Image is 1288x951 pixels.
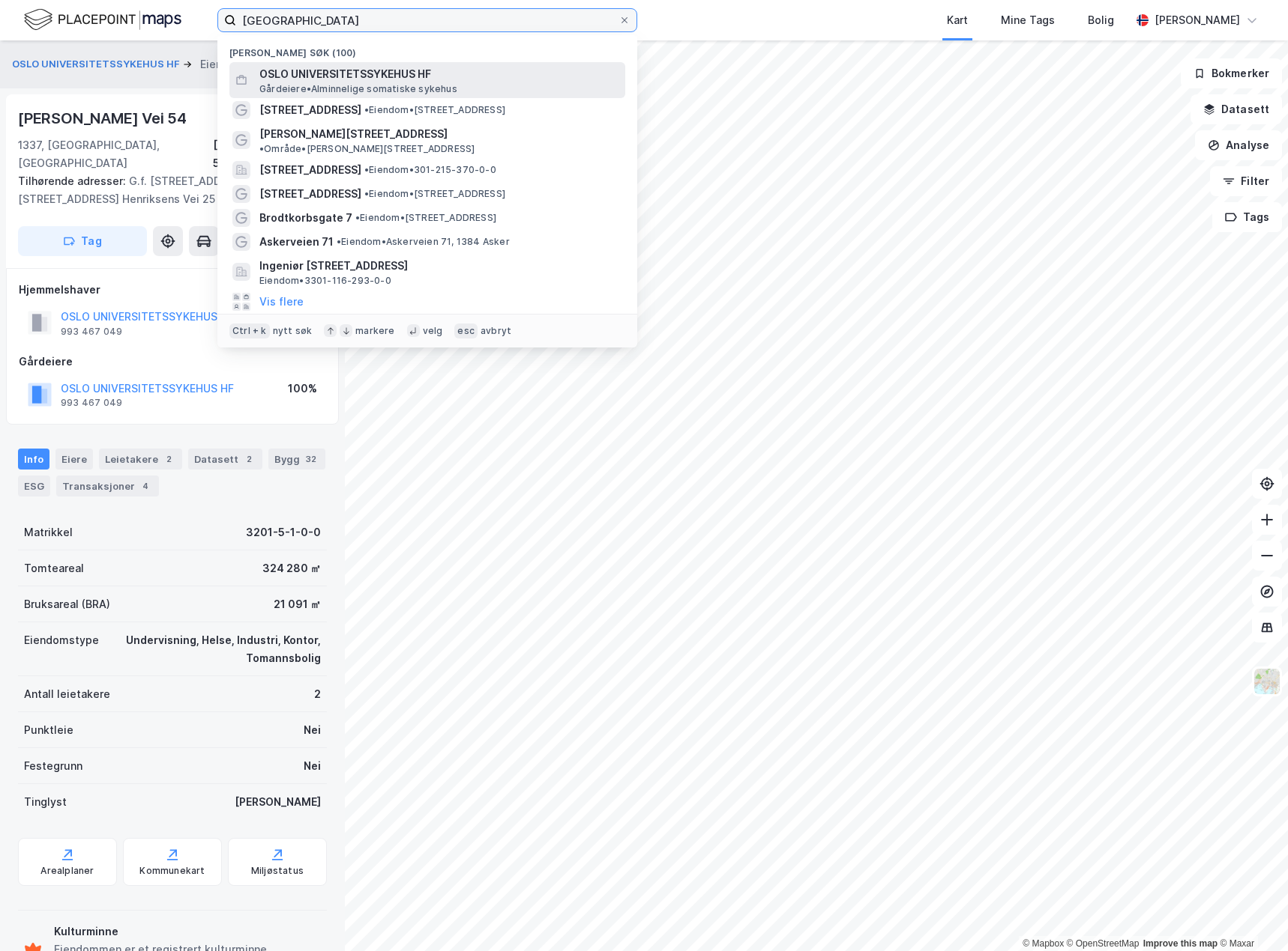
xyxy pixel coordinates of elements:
span: Eiendom • [STREET_ADDRESS] [355,212,496,224]
button: Analyse [1195,130,1282,160]
iframe: Chat Widget [1213,879,1288,951]
span: [STREET_ADDRESS] [259,101,361,119]
span: • [259,143,264,154]
div: Arealplaner [40,865,94,877]
div: Gårdeiere [19,353,326,371]
div: Kart [947,11,968,29]
div: nytt søk [273,325,313,337]
div: [GEOGRAPHIC_DATA], 5/1 [213,136,327,172]
div: [PERSON_NAME] Vei 54 [18,106,190,130]
div: Tomteareal [24,559,84,577]
span: • [337,236,341,247]
div: Undervisning, Helse, Industri, Kontor, Tomannsbolig [117,631,321,667]
div: Datasett [188,449,262,470]
div: Kommunekart [139,865,205,877]
span: Eiendom • Askerveien 71, 1384 Asker [337,236,510,248]
div: Ctrl + k [229,323,270,338]
span: Eiendom • 3301-116-293-0-0 [259,275,391,287]
span: • [364,104,369,115]
div: Matrikkel [24,523,73,541]
span: Eiendom • 301-215-370-0-0 [364,164,496,176]
div: Punktleie [24,721,73,739]
a: OpenStreetMap [1067,938,1140,949]
div: 32 [303,452,319,467]
div: Leietakere [99,449,182,470]
div: avbryt [481,325,511,337]
span: [STREET_ADDRESS] [259,185,361,203]
img: logo.f888ab2527a4732fd821a326f86c7f29.svg [24,7,181,33]
div: 1337, [GEOGRAPHIC_DATA], [GEOGRAPHIC_DATA] [18,136,213,172]
div: Transaksjoner [56,475,159,496]
div: Kontrollprogram for chat [1213,879,1288,951]
div: 2 [161,452,176,467]
div: Nei [304,757,321,775]
div: Eiendom [200,55,245,73]
div: Bygg [268,449,325,470]
span: OSLO UNIVERSITETSSYKEHUS HF [259,65,619,83]
div: Festegrunn [24,757,82,775]
div: 2 [314,685,321,703]
span: [PERSON_NAME][STREET_ADDRESS] [259,125,448,143]
div: 324 280 ㎡ [262,559,321,577]
div: 21 091 ㎡ [274,595,321,613]
span: Område • [PERSON_NAME][STREET_ADDRESS] [259,143,475,155]
div: 3201-5-1-0-0 [246,523,321,541]
span: Tilhørende adresser: [18,174,129,187]
div: [PERSON_NAME] søk (100) [217,35,637,62]
button: Bokmerker [1181,58,1282,88]
div: [PERSON_NAME] [1155,11,1240,29]
span: Eiendom • [STREET_ADDRESS] [364,188,505,200]
button: Tag [18,226,147,256]
span: • [364,188,369,199]
div: 4 [138,478,153,493]
div: Info [18,449,49,470]
div: G.f. [STREET_ADDRESS] [STREET_ADDRESS] Henriksens Vei 25 [18,172,315,208]
span: [STREET_ADDRESS] [259,161,361,179]
div: 2 [241,452,256,467]
button: Datasett [1191,94,1282,124]
div: Bruksareal (BRA) [24,595,110,613]
div: [PERSON_NAME] [235,793,321,811]
span: Gårdeiere • Alminnelige somatiske sykehus [259,83,457,95]
span: • [355,212,360,223]
span: Brodtkorbsgate 7 [259,209,352,227]
div: ESG [18,475,50,496]
span: Ingeniør [STREET_ADDRESS] [259,257,619,275]
div: Nei [304,721,321,739]
div: velg [423,325,443,337]
button: Filter [1210,166,1282,196]
div: Miljøstatus [251,865,304,877]
div: Eiendomstype [24,631,99,649]
img: Z [1253,667,1281,696]
input: Søk på adresse, matrikkel, gårdeiere, leietakere eller personer [236,9,619,31]
a: Mapbox [1023,938,1064,949]
div: markere [355,325,394,337]
a: Improve this map [1143,938,1218,949]
button: Tags [1212,202,1282,232]
button: Vis flere [259,293,304,311]
div: Mine Tags [1001,11,1055,29]
span: • [364,164,369,175]
div: 100% [288,380,317,398]
div: Hjemmelshaver [19,281,326,299]
div: Bolig [1088,11,1114,29]
span: Askerveien 71 [259,233,334,251]
span: Eiendom • [STREET_ADDRESS] [364,104,505,116]
div: Kulturminne [54,923,321,941]
div: Eiere [55,449,93,470]
div: 993 467 049 [61,326,122,338]
div: esc [454,323,478,338]
div: 993 467 049 [61,397,122,409]
div: Tinglyst [24,793,67,811]
div: Antall leietakere [24,685,110,703]
button: OSLO UNIVERSITETSSYKEHUS HF [12,57,183,72]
